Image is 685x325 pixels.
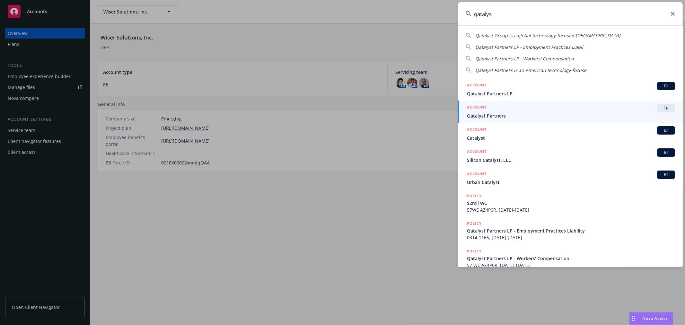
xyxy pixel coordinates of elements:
[458,101,683,123] a: ACCOUNTTRQatalyst Partners
[475,67,586,73] span: Qatalyst Partners is an American technology-focuse
[475,32,620,39] span: Qatalyst Group is a global technology-focused [GEOGRAPHIC_DATA]
[660,127,672,133] span: BI
[458,78,683,101] a: ACCOUNTBIQatalyst Partners LP
[467,157,675,163] span: Silicon Catalyst, LLC
[467,206,675,213] span: 57WE AZ4P6R, [DATE]-[DATE]
[467,234,675,241] span: 0314-1165, [DATE]-[DATE]
[467,200,675,206] span: $2mil WC
[467,126,487,134] h5: ACCOUNT
[458,145,683,167] a: ACCOUNTBISilicon Catalyst, LLC
[458,123,683,145] a: ACCOUNTBICatalyst
[467,220,482,227] h5: POLICY
[467,82,487,90] h5: ACCOUNT
[660,172,672,178] span: BI
[629,312,673,325] button: Nova Assist
[467,104,487,112] h5: ACCOUNT
[629,312,637,325] div: Drag to move
[467,148,487,156] h5: ACCOUNT
[458,217,683,244] a: POLICYQatalyst Partners LP - Employment Practices Liability0314-1165, [DATE]-[DATE]
[467,255,675,262] span: Qatalyst Partners LP - Workers' Compensation
[475,56,574,62] span: Qatalyst Partners LP - Workers' Compensation
[467,90,675,97] span: Qatalyst Partners LP
[660,105,672,111] span: TR
[467,135,675,141] span: Catalyst
[467,193,482,199] h5: POLICY
[458,189,683,217] a: POLICY$2mil WC57WE AZ4P6R, [DATE]-[DATE]
[467,112,675,119] span: Qatalyst Partners
[660,150,672,155] span: BI
[467,262,675,268] span: 57 WE AZ4P6R, [DATE]-[DATE]
[643,316,668,321] span: Nova Assist
[458,244,683,272] a: POLICYQatalyst Partners LP - Workers' Compensation57 WE AZ4P6R, [DATE]-[DATE]
[467,227,675,234] span: Qatalyst Partners LP - Employment Practices Liability
[458,167,683,189] a: ACCOUNTBIUrban Catalyst
[458,2,683,25] input: Search...
[660,83,672,89] span: BI
[467,179,675,186] span: Urban Catalyst
[475,44,583,50] span: Qatalyst Partners LP - Employment Practices Liabil
[467,171,487,178] h5: ACCOUNT
[467,248,482,254] h5: POLICY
